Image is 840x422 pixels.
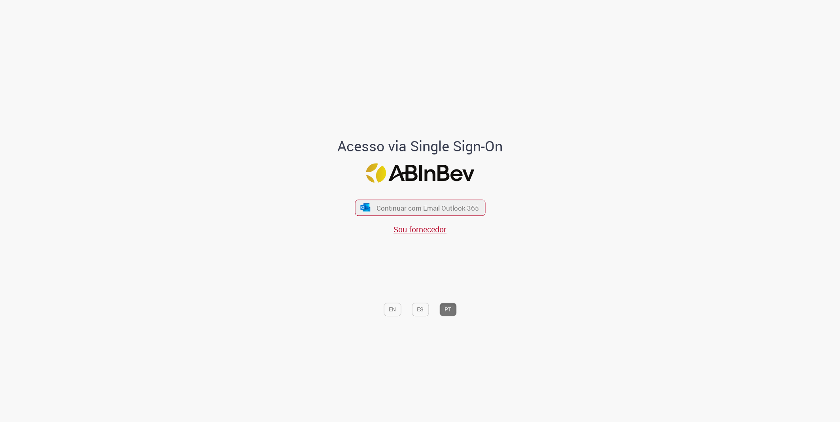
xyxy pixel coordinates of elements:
button: PT [439,303,456,316]
h1: Acesso via Single Sign-On [310,138,530,154]
img: Logo ABInBev [366,164,474,183]
button: ES [412,303,429,316]
img: ícone Azure/Microsoft 360 [360,203,371,212]
a: Sou fornecedor [394,224,446,235]
button: ícone Azure/Microsoft 360 Continuar com Email Outlook 365 [355,200,485,216]
span: Continuar com Email Outlook 365 [376,203,479,212]
button: EN [384,303,401,316]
